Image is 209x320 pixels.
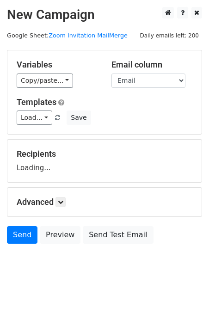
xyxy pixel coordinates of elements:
[17,60,98,70] h5: Variables
[7,32,128,39] small: Google Sheet:
[17,74,73,88] a: Copy/paste...
[136,31,202,41] span: Daily emails left: 200
[17,97,56,107] a: Templates
[83,226,153,244] a: Send Test Email
[7,226,37,244] a: Send
[17,149,192,159] h5: Recipients
[49,32,128,39] a: Zoom Invitation MailMerge
[7,7,202,23] h2: New Campaign
[136,32,202,39] a: Daily emails left: 200
[67,111,91,125] button: Save
[17,111,52,125] a: Load...
[111,60,192,70] h5: Email column
[17,149,192,173] div: Loading...
[40,226,80,244] a: Preview
[17,197,192,207] h5: Advanced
